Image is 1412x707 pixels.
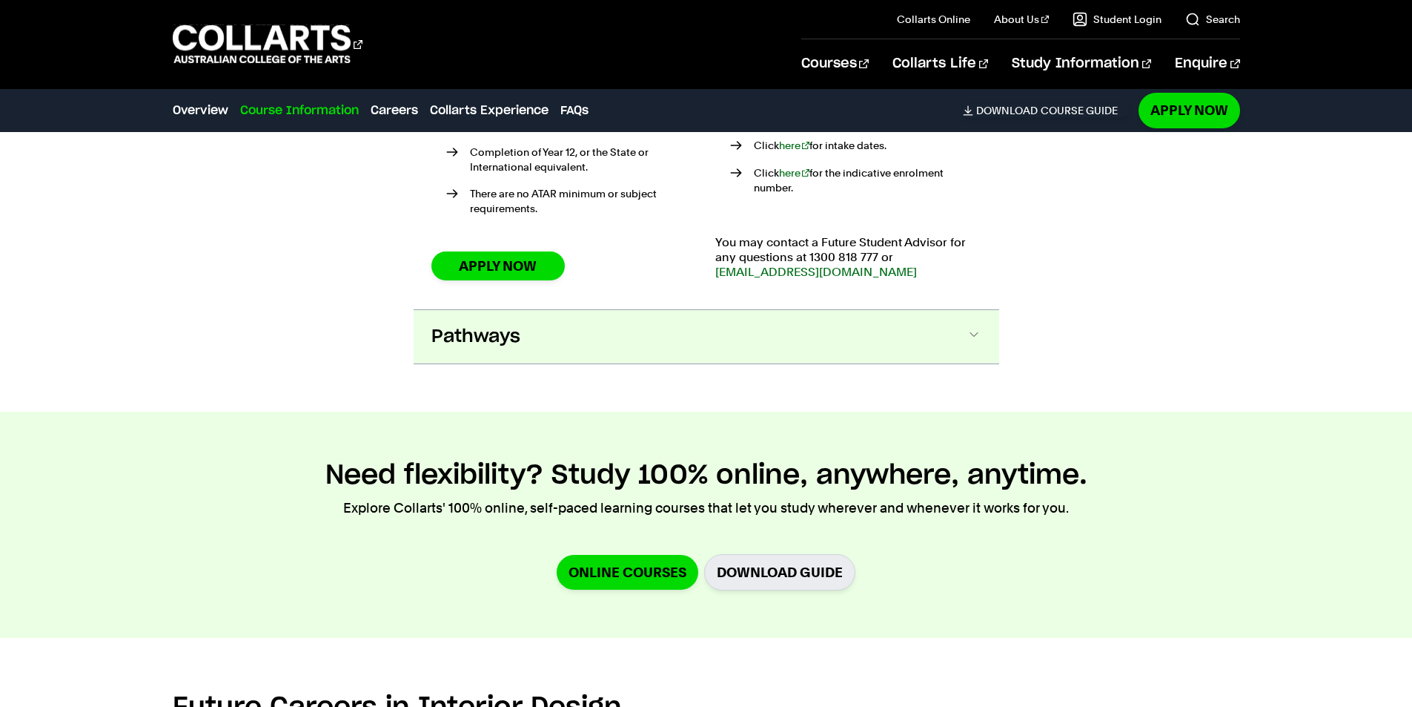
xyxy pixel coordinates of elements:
[779,167,810,179] a: here
[173,102,228,119] a: Overview
[715,235,981,280] p: You may contact a Future Student Advisor for any questions at 1300 818 777 or
[343,498,1069,519] p: Explore Collarts' 100% online, self-paced learning courses that let you study wherever and whenev...
[240,102,359,119] a: Course Information
[994,12,1049,27] a: About Us
[325,459,1087,492] h2: Need flexibility? Study 100% online, anywhere, anytime.
[754,138,981,153] p: Click for intake dates.
[1138,93,1240,128] a: Apply Now
[446,186,697,216] li: There are no ATAR minimum or subject requirements.
[1175,39,1239,88] a: Enquire
[557,555,698,590] a: Online Courses
[414,310,999,364] button: Pathways
[801,39,869,88] a: Courses
[754,165,981,195] p: Click for the indicative enrolment number.
[431,251,565,280] a: Apply Now
[779,139,810,151] a: here
[431,325,520,349] span: Pathways
[715,265,917,279] a: [EMAIL_ADDRESS][DOMAIN_NAME]
[173,23,362,65] div: Go to homepage
[963,104,1130,117] a: DownloadCourse Guide
[897,12,970,27] a: Collarts Online
[976,104,1038,117] span: Download
[430,102,548,119] a: Collarts Experience
[1185,12,1240,27] a: Search
[560,102,589,119] a: FAQs
[1012,39,1151,88] a: Study Information
[1073,12,1161,27] a: Student Login
[446,145,697,174] li: Completion of Year 12, or the State or International equivalent.
[371,102,418,119] a: Careers
[704,554,855,591] a: Download Guide
[892,39,988,88] a: Collarts Life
